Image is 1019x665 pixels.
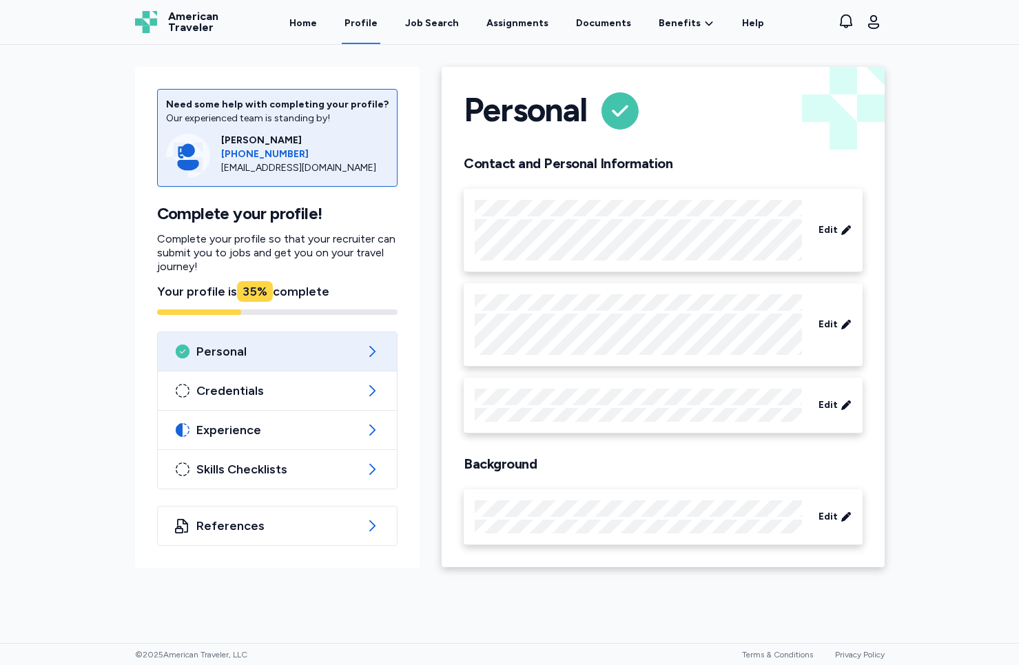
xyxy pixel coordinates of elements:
[819,510,838,524] span: Edit
[342,1,380,44] a: Profile
[835,650,885,659] a: Privacy Policy
[196,343,359,360] span: Personal
[464,189,862,272] div: Edit
[166,134,210,178] img: Consultant
[221,161,389,175] div: [EMAIL_ADDRESS][DOMAIN_NAME]
[168,11,218,33] span: American Traveler
[221,147,389,161] a: [PHONE_NUMBER]
[464,89,586,133] h1: Personal
[405,17,459,30] div: Job Search
[659,17,701,30] span: Benefits
[819,398,838,412] span: Edit
[196,518,359,534] span: References
[464,489,862,545] div: Edit
[196,461,359,478] span: Skills Checklists
[464,283,862,367] div: Edit
[237,281,273,302] div: 35 %
[742,650,813,659] a: Terms & Conditions
[166,112,389,125] div: Our experienced team is standing by!
[819,318,838,331] span: Edit
[659,17,714,30] a: Benefits
[135,649,247,660] span: © 2025 American Traveler, LLC
[196,382,359,399] span: Credentials
[157,232,398,274] p: Complete your profile so that your recruiter can submit you to jobs and get you on your travel jo...
[166,98,389,112] div: Need some help with completing your profile?
[157,282,398,301] div: Your profile is complete
[819,223,838,237] span: Edit
[464,378,862,433] div: Edit
[196,422,359,438] span: Experience
[221,134,389,147] div: [PERSON_NAME]
[464,155,862,172] h2: Contact and Personal Information
[135,11,157,33] img: Logo
[464,456,862,473] h2: Background
[157,203,398,224] h1: Complete your profile!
